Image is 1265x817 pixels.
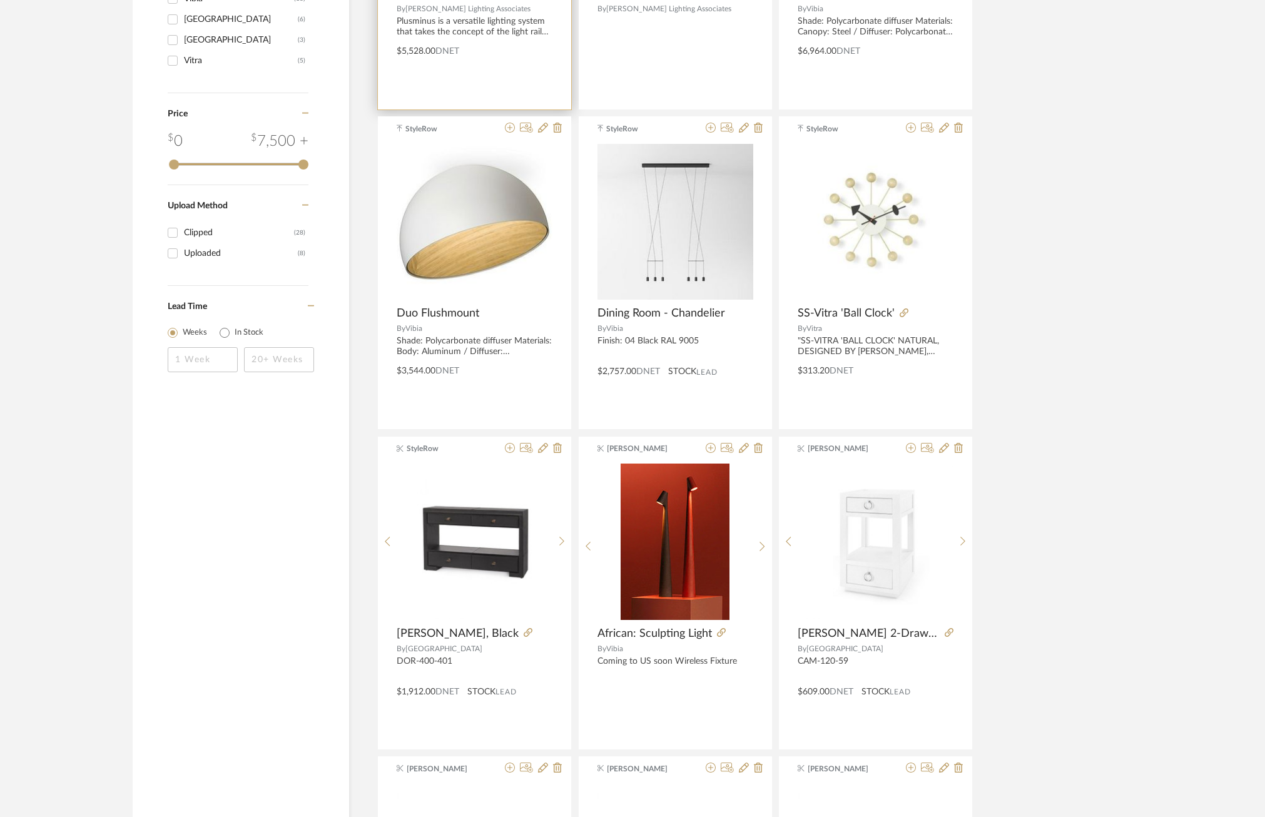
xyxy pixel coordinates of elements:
span: StyleRow [806,123,885,134]
div: [GEOGRAPHIC_DATA] [184,9,298,29]
span: [PERSON_NAME] Lighting Associates [405,5,531,13]
span: Vibia [606,325,623,332]
span: [PERSON_NAME] [607,443,686,454]
span: $313.20 [798,367,830,375]
span: Lead [890,688,911,696]
div: [GEOGRAPHIC_DATA] [184,30,298,50]
span: $3,544.00 [397,367,435,375]
span: $1,912.00 [397,688,435,696]
span: Upload Method [168,201,228,210]
div: Shade: Polycarbonate diffuser Materials: Body: Aluminum / Diffuser: Polycarbonate / Shade: Oak Wo... [397,336,552,357]
img: African: Sculpting Light [621,464,729,620]
div: CAM-120-59 [798,656,953,677]
span: DNET [435,688,459,696]
span: By [798,645,806,652]
span: Vibia [806,5,823,13]
div: Coming to US soon Wireless Fixture [597,656,753,677]
span: $609.00 [798,688,830,696]
span: By [798,5,806,13]
span: DNET [636,367,660,376]
div: Uploaded [184,243,298,263]
span: Dining Room - Chandelier [597,307,725,320]
span: StyleRow [407,443,485,454]
span: By [597,5,606,13]
div: (28) [294,223,305,243]
span: STOCK [467,686,495,699]
div: Clipped [184,223,294,243]
span: DNET [435,367,459,375]
span: [GEOGRAPHIC_DATA] [405,645,482,652]
span: [PERSON_NAME], Black [397,627,519,641]
span: DNET [830,367,853,375]
span: DNET [435,47,459,56]
span: By [397,645,405,652]
span: Lead [696,368,718,377]
span: By [597,645,606,652]
span: SS-Vitra 'Ball Clock' [798,307,895,320]
input: 1 Week [168,347,238,372]
div: Finish: 04 Black RAL 9005 [597,336,753,357]
img: Dining Room - Chandelier [597,144,753,300]
div: 0 [168,130,183,153]
div: 0 [397,143,552,300]
span: Lead Time [168,302,207,311]
span: DNET [836,47,860,56]
span: By [397,325,405,332]
span: [PERSON_NAME] [607,763,686,774]
span: STOCK [668,365,696,378]
div: Plusminus is a versatile lighting system that takes the concept of the light rail track system to... [397,16,552,38]
span: By [397,5,405,13]
div: DOR-400-401 [397,656,552,677]
span: [PERSON_NAME] [808,443,887,454]
div: (3) [298,30,305,50]
span: $2,757.00 [597,367,636,376]
span: Duo Flushmount [397,307,479,320]
input: 20+ Weeks [244,347,314,372]
span: [PERSON_NAME] [808,763,887,774]
div: Vitra [184,51,298,71]
span: Vitra [806,325,822,332]
span: StyleRow [405,123,484,134]
div: Shade: Polycarbonate diffuser Materials: Canopy: Steel / Diffuser: Polycarbonate / Sphere: Blown ... [798,16,953,38]
span: [PERSON_NAME] 2-Drawer Side Table [798,627,940,641]
img: SS-Vitra 'Ball Clock' [798,144,953,300]
div: (8) [298,243,305,263]
span: By [798,325,806,332]
div: "SS-VITRA 'BALL CLOCK' NATURAL, DESIGNED BY [PERSON_NAME], [DATE] - [DATE]. DIMENSIONS: DIA.13" [798,336,953,357]
img: Duo Flushmount [397,144,552,300]
span: $6,964.00 [798,47,836,56]
span: Vibia [405,325,422,332]
label: Weeks [183,327,207,339]
span: Vibia [606,645,623,652]
span: [GEOGRAPHIC_DATA] [806,645,883,652]
div: 0 [597,464,753,620]
span: African: Sculpting Light [597,627,712,641]
span: StyleRow [606,123,685,134]
span: [PERSON_NAME] Lighting Associates [606,5,731,13]
div: 7,500 + [251,130,308,153]
div: (6) [298,9,305,29]
span: Price [168,109,188,118]
span: By [597,325,606,332]
div: (5) [298,51,305,71]
label: In Stock [235,327,263,339]
span: $5,528.00 [397,47,435,56]
span: Lead [495,688,517,696]
div: 0 [597,143,753,300]
img: Camilla 2-Drawer Side Table [798,464,953,619]
span: STOCK [861,686,890,699]
span: [PERSON_NAME] [407,763,485,774]
span: DNET [830,688,853,696]
img: Doris Console, Black [397,464,552,619]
